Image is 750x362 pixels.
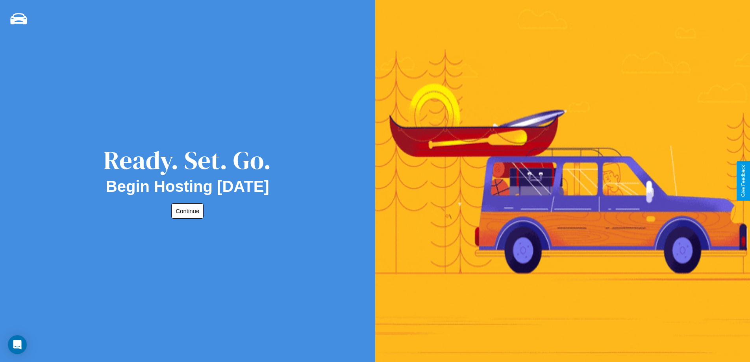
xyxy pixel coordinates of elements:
h2: Begin Hosting [DATE] [106,178,269,195]
div: Give Feedback [741,165,746,197]
div: Open Intercom Messenger [8,335,27,354]
div: Ready. Set. Go. [104,143,271,178]
button: Continue [171,203,204,219]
